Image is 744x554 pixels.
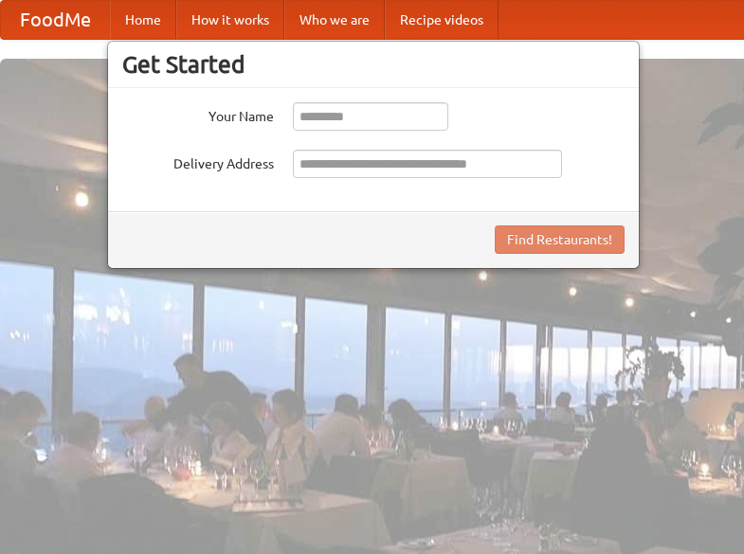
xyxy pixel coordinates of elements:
[176,1,284,39] a: How it works
[122,150,274,173] label: Delivery Address
[495,225,625,254] button: Find Restaurants!
[385,1,499,39] a: Recipe videos
[110,1,176,39] a: Home
[122,102,274,126] label: Your Name
[284,1,385,39] a: Who we are
[1,1,110,39] a: FoodMe
[122,50,625,79] h3: Get Started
